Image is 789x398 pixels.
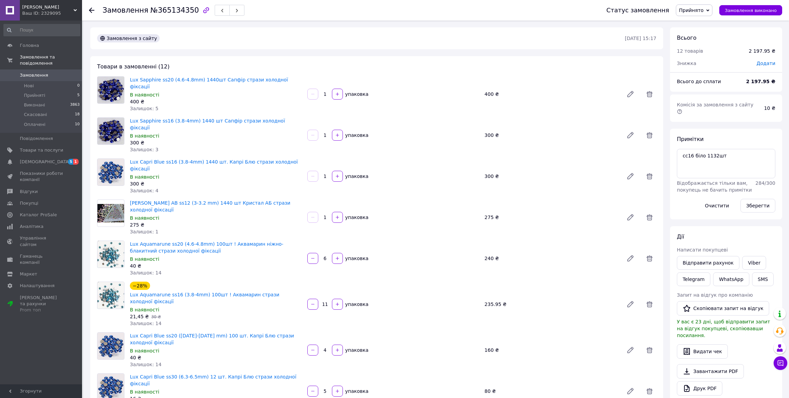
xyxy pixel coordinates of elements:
[22,4,73,10] span: Blesk Straz
[677,180,752,193] span: Відображається тільки вам, покупець не бачить примітки
[130,292,279,304] a: Lux Aquamarune ss16 (3.8-4mm) 100шт ! Аквамарин стрази холодної фіксації
[679,8,704,13] span: Прийнято
[130,133,159,139] span: В наявності
[20,170,63,183] span: Показники роботи компанії
[677,247,728,253] span: Написати покупцеві
[130,282,150,290] div: −28%
[77,92,80,99] span: 5
[20,159,70,165] span: [DEMOGRAPHIC_DATA]
[24,92,45,99] span: Прийняті
[643,252,656,265] span: Видалити
[344,347,369,354] div: упаковка
[677,344,728,359] button: Видати чек
[677,61,696,66] span: Знижка
[20,253,63,266] span: Гаманець компанії
[151,314,161,319] span: 30 ₴
[677,381,722,396] a: Друк PDF
[699,199,735,213] button: Очистити
[24,121,45,128] span: Оплачені
[677,102,755,114] span: Комісія за замовлення з сайту
[482,213,621,222] div: 275 ₴
[97,204,124,223] img: Lux Crystal AB ss12 (3-3.2 mm) 1440 шт Кристал АБ стрази холодної фіксації
[20,54,82,66] span: Замовлення та повідомлення
[643,384,656,398] span: Видалити
[677,79,721,84] span: Всього до сплати
[624,169,637,183] a: Редагувати
[624,210,637,224] a: Редагувати
[20,295,63,313] span: [PERSON_NAME] та рахунки
[130,374,296,386] a: Lux Capri Blue ss30 (6.3-6.5mm) 12 шт. Капрі Блю стрази холодної фіксації
[344,91,369,98] div: упаковка
[643,343,656,357] span: Видалити
[150,6,199,14] span: №365134350
[20,283,55,289] span: Налаштування
[130,77,288,89] a: Lux Sapphire ss20 (4.6-4.8mm) 1440шт Сапфір стрази холодної фіксації
[20,200,38,206] span: Покупці
[97,159,124,185] img: Lux Capri Blue ss16 (3.8-4mm) 1440 шт. Капрі Блю стрази холодної фіксації
[774,356,787,370] button: Чат з покупцем
[677,272,710,286] a: Telegram
[130,241,283,254] a: Lux Aquamarune ss20 (4.6-4.8mm) 100шт ! Аквамарин ніжно-блакитний стрази холодної фіксації
[749,48,775,54] div: 2 197.95 ₴
[77,83,80,89] span: 0
[130,98,302,105] div: 400 ₴
[624,128,637,142] a: Редагувати
[68,159,73,165] span: 5
[344,132,369,139] div: упаковка
[482,345,621,355] div: 160 ₴
[643,169,656,183] span: Видалити
[482,130,621,140] div: 300 ₴
[24,102,45,108] span: Виконані
[677,35,696,41] span: Всього
[97,34,160,42] div: Замовлення з сайту
[677,256,739,270] button: Відправити рахунок
[746,79,775,84] b: 2 197.95 ₴
[130,118,285,130] a: Lux Sapphire ss16 (3.8-4mm) 1440 шт Сапфір стрази холодної фіксації
[677,292,753,298] span: Запит на відгук про компанію
[624,384,637,398] a: Редагувати
[677,301,769,316] button: Скопіювати запит на відгук
[713,272,749,286] a: WhatsApp
[482,254,621,263] div: 240 ₴
[130,180,302,187] div: 300 ₴
[75,121,80,128] span: 10
[20,72,48,78] span: Замовлення
[130,256,159,262] span: В наявності
[130,221,302,228] div: 275 ₴
[97,282,124,309] img: Lux Aquamarune ss16 (3.8-4mm) 100шт ! Аквамарин стрази холодної фіксації
[20,42,39,49] span: Головна
[20,189,38,195] span: Відгуки
[482,386,621,396] div: 80 ₴
[20,136,53,142] span: Повідомлення
[20,235,63,247] span: Управління сайтом
[130,159,298,171] a: Lux Capri Blue ss16 (3.8-4mm) 1440 шт. Капрі Блю стрази холодної фіксації
[97,118,124,144] img: Lux Sapphire ss16 (3.8-4mm) 1440 шт Сапфір стрази холодної фіксації
[97,333,124,359] img: Lux Capri Blue ss20 (4.6-4.8 mm) 100 шт. Капрі Блю стрази холодної фіксації
[20,147,63,153] span: Товари та послуги
[130,389,159,395] span: В наявності
[677,149,775,178] textarea: сс16 біло 1132шт
[344,255,369,262] div: упаковка
[130,348,159,354] span: В наявності
[130,354,302,361] div: 40 ₴
[130,229,159,234] span: Залишок: 1
[73,159,79,165] span: 1
[740,199,775,213] button: Зберегти
[103,6,148,14] span: Замовлення
[344,301,369,308] div: упаковка
[89,7,94,14] div: Повернутися назад
[97,77,124,103] img: Lux Sapphire ss20 (4.6-4.8mm) 1440шт Сапфір стрази холодної фіксації
[130,270,161,275] span: Залишок: 14
[752,272,774,286] button: SMS
[130,262,302,269] div: 40 ₴
[130,314,149,319] span: 21,45 ₴
[20,212,57,218] span: Каталог ProSale
[482,89,621,99] div: 400 ₴
[677,319,770,338] span: У вас є 23 дні, щоб відправити запит на відгук покупцеві, скопіювавши посилання.
[130,188,159,193] span: Залишок: 4
[625,36,656,41] time: [DATE] 15:17
[130,307,159,312] span: В наявності
[75,112,80,118] span: 18
[344,173,369,180] div: упаковка
[344,214,369,221] div: упаковка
